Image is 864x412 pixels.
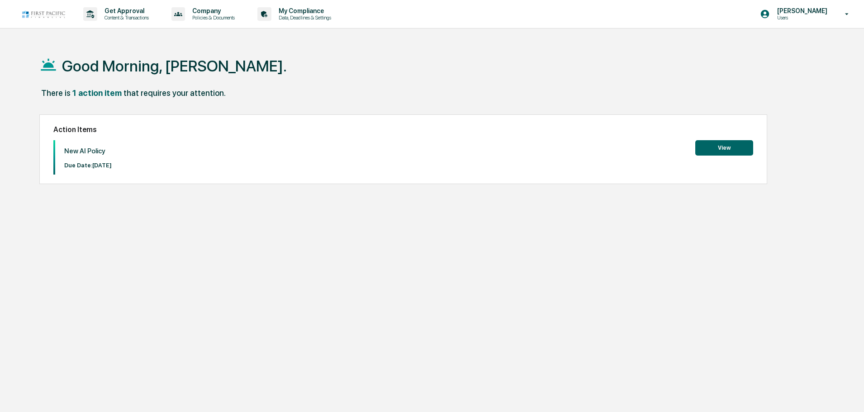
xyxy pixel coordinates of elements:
[53,125,753,134] h2: Action Items
[97,14,153,21] p: Content & Transactions
[97,7,153,14] p: Get Approval
[22,10,65,19] img: logo
[62,57,287,75] h1: Good Morning, [PERSON_NAME].
[64,162,112,169] p: Due Date: [DATE]
[185,7,239,14] p: Company
[64,147,112,155] p: New AI Policy
[185,14,239,21] p: Policies & Documents
[123,88,226,98] div: that requires your attention.
[271,7,336,14] p: My Compliance
[271,14,336,21] p: Data, Deadlines & Settings
[770,7,832,14] p: [PERSON_NAME]
[695,140,753,156] button: View
[770,14,832,21] p: Users
[41,88,71,98] div: There is
[72,88,122,98] div: 1 action item
[695,143,753,152] a: View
